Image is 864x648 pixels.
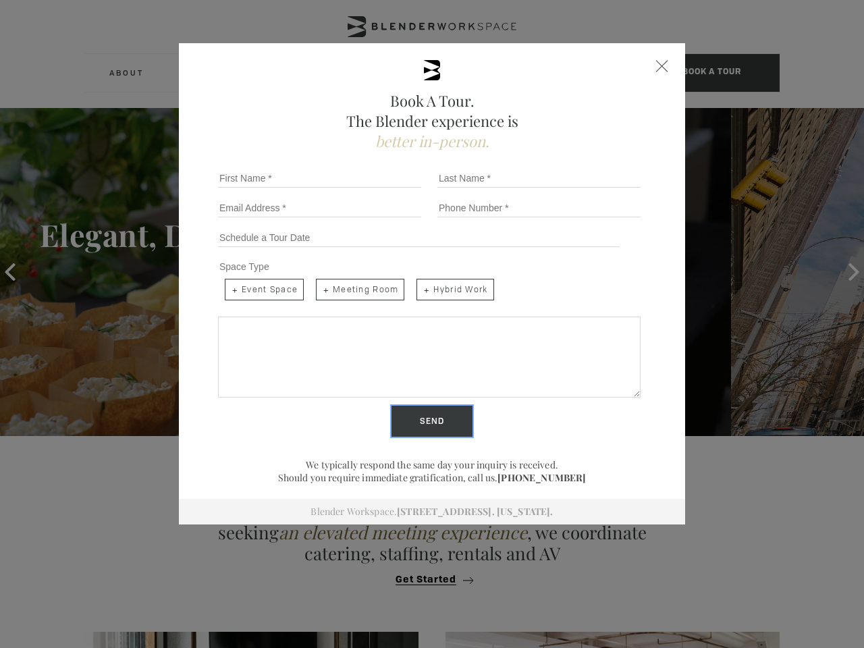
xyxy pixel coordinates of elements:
[225,279,304,300] span: Event Space
[437,198,641,217] input: Phone Number *
[416,279,493,300] span: Hybrid Work
[656,60,668,72] div: Close form
[397,505,553,518] a: [STREET_ADDRESS]. [US_STATE].
[316,279,404,300] span: Meeting Room
[179,499,685,524] div: Blender Workspace.
[213,90,651,151] h2: Book A Tour. The Blender experience is
[213,471,651,484] p: Should you require immediate gratification, call us.
[213,458,651,471] p: We typically respond the same day your inquiry is received.
[375,131,489,151] span: better in-person.
[437,169,641,188] input: Last Name *
[218,198,421,217] input: Email Address *
[391,406,473,437] input: Send
[219,261,269,272] span: Space Type
[497,471,586,484] a: [PHONE_NUMBER]
[218,169,421,188] input: First Name *
[218,228,620,247] input: Schedule a Tour Date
